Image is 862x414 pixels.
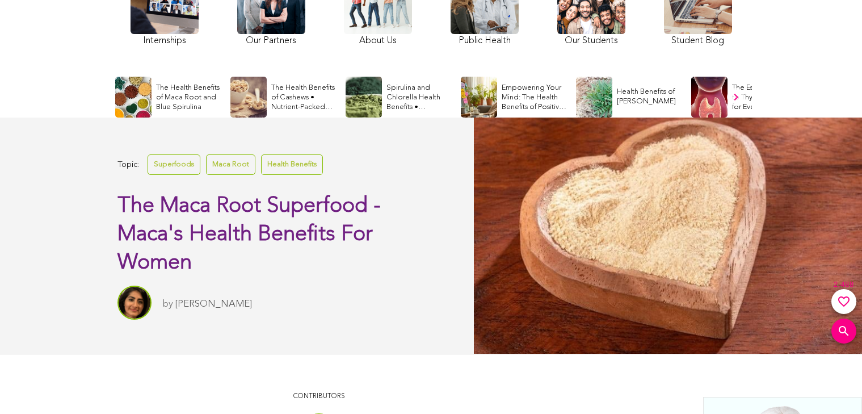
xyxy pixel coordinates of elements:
span: by [163,299,173,309]
img: Sitara Darvish [117,286,152,320]
a: Superfoods [148,154,200,174]
a: Health Benefits [261,154,323,174]
a: [PERSON_NAME] [175,299,252,309]
p: CONTRIBUTORS [134,391,503,402]
a: Maca Root [206,154,255,174]
span: Topic: [117,157,139,173]
span: The Maca Root Superfood - Maca's Health Benefits For Women [117,195,381,274]
iframe: Chat Widget [805,359,862,414]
